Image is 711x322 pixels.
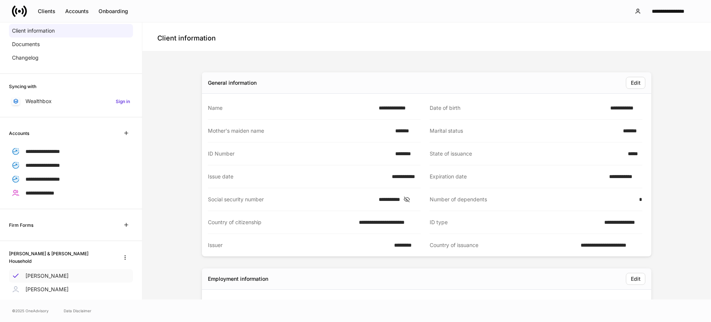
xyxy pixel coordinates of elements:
div: Issue date [208,173,387,180]
a: Documents [9,37,133,51]
div: ID Number [208,150,391,157]
div: ID type [430,219,600,226]
button: Edit [626,77,645,89]
h4: Client information [157,34,216,43]
div: State of issuance [430,150,623,157]
p: [PERSON_NAME] [25,286,69,293]
h6: Syncing with [9,83,36,90]
a: [PERSON_NAME] [9,269,133,283]
div: General information [208,79,257,87]
p: [PERSON_NAME] [25,272,69,280]
a: Changelog [9,51,133,64]
button: Edit [626,273,645,285]
div: Country of issuance [430,241,576,249]
p: Changelog [12,54,39,61]
div: Number of dependents [430,196,635,203]
div: Clients [38,9,55,14]
div: Onboarding [99,9,128,14]
button: Clients [33,5,60,17]
h6: Firm Forms [9,222,33,229]
p: Client information [12,27,55,34]
div: Issuer [208,241,390,249]
p: Documents [12,40,40,48]
div: Edit [631,276,641,282]
div: Mother's maiden name [208,127,391,135]
a: [PERSON_NAME] [9,283,133,296]
div: Employment information [208,275,268,283]
span: © 2025 OneAdvisory [12,308,49,314]
h6: Accounts [9,130,29,137]
a: WealthboxSign in [9,94,133,108]
div: Social security number [208,196,374,203]
div: Edit [631,80,641,85]
h6: Sign in [116,98,130,105]
button: Onboarding [94,5,133,17]
a: Client information [9,24,133,37]
div: Accounts [65,9,89,14]
div: Date of birth [430,104,606,112]
h6: [PERSON_NAME] & [PERSON_NAME] Household [9,250,111,264]
div: Marital status [430,127,619,135]
div: Expiration date [430,173,605,180]
p: Wealthbox [25,97,52,105]
a: Data Disclaimer [64,308,91,314]
button: Accounts [60,5,94,17]
div: Country of citizenship [208,219,354,226]
div: Name [208,104,375,112]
